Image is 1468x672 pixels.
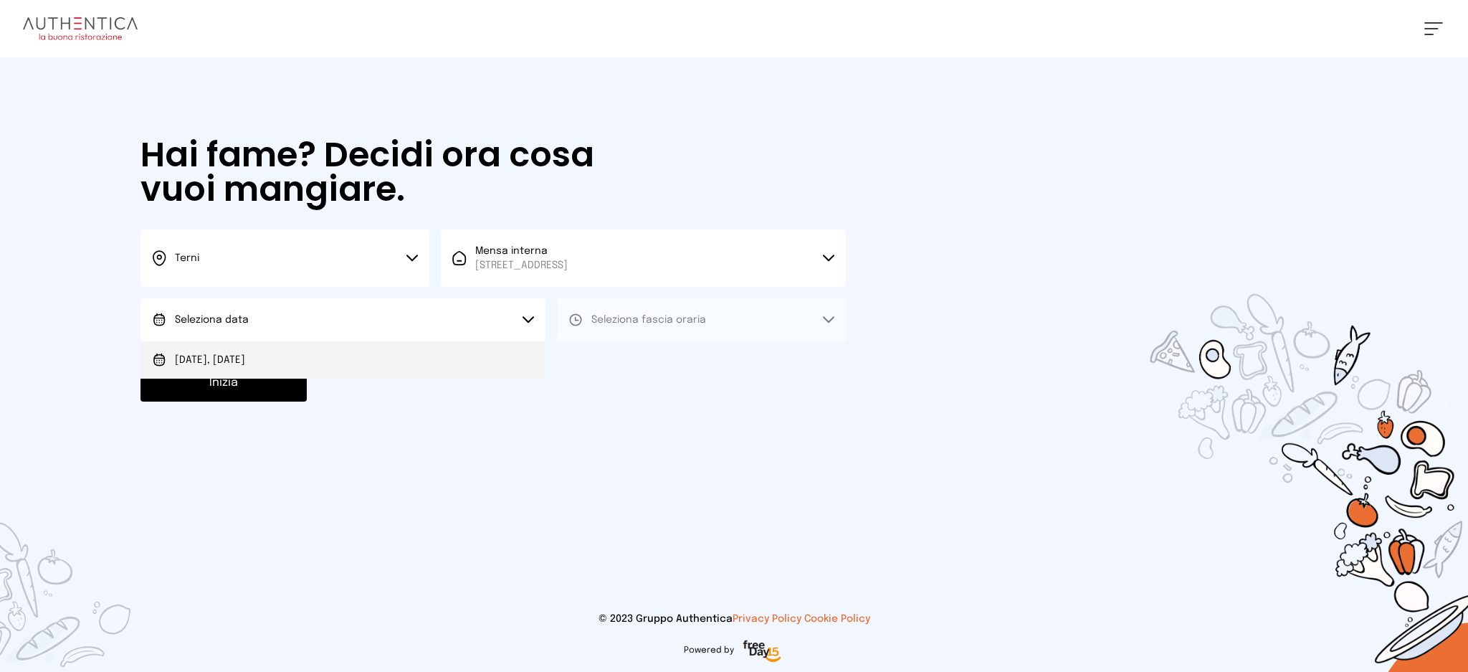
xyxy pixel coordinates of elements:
p: © 2023 Gruppo Authentica [23,612,1445,626]
img: logo-freeday.3e08031.png [740,638,785,666]
a: Cookie Policy [804,614,870,624]
button: Seleziona data [140,298,545,341]
span: [DATE], [DATE] [175,353,245,367]
button: Seleziona fascia oraria [557,298,846,341]
span: Seleziona fascia oraria [591,315,706,325]
span: Seleziona data [175,315,249,325]
a: Privacy Policy [733,614,801,624]
span: Powered by [684,645,734,656]
button: Inizia [140,364,307,402]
